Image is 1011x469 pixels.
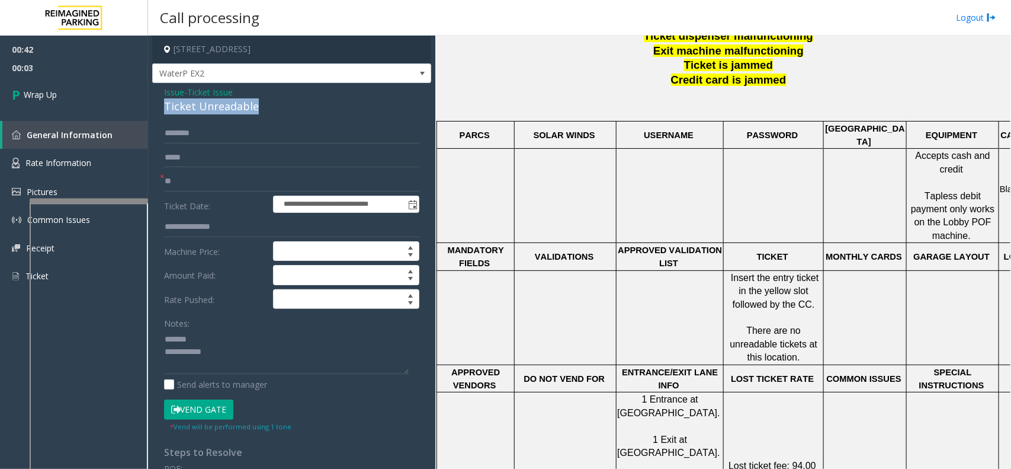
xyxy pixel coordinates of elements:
[27,214,90,225] span: Common Issues
[187,86,233,98] span: Ticket Issue
[622,368,720,390] span: ENTRANCE/EXIT LANE INFO
[12,215,21,225] img: 'icon'
[827,374,901,384] span: COMMON ISSUES
[448,245,506,268] span: MANDATORY FIELDS
[617,435,720,458] span: 1 Exit at [GEOGRAPHIC_DATA].
[731,374,814,384] span: LOST TICKET RATE
[164,400,233,420] button: Vend Gate
[617,394,720,417] span: 1 Entrance at [GEOGRAPHIC_DATA].
[524,374,605,384] span: DO NOT VEND FOR
[402,275,419,285] span: Decrease value
[164,378,267,391] label: Send alerts to manager
[747,130,798,140] span: PASSWORD
[402,290,419,299] span: Increase value
[25,270,49,282] span: Ticket
[618,245,724,268] span: APPROVED VALIDATION LIST
[644,130,694,140] span: USERNAME
[161,265,270,285] label: Amount Paid:
[26,243,54,254] span: Receipt
[27,186,57,197] span: Pictures
[170,422,291,431] small: Vend will be performed using 1 tone
[826,124,905,146] span: [GEOGRAPHIC_DATA]
[12,271,20,282] img: 'icon'
[161,241,270,261] label: Machine Price:
[25,157,91,168] span: Rate Information
[956,11,996,24] a: Logout
[919,368,984,390] span: SPECIAL INSTRUCTIONS
[12,130,21,139] img: 'icon'
[460,130,490,140] span: PARCS
[161,196,270,213] label: Ticket Date:
[402,299,419,309] span: Decrease value
[184,87,233,98] span: -
[161,289,270,310] label: Rate Pushed:
[406,196,419,213] span: Toggle popup
[152,36,431,63] h4: [STREET_ADDRESS]
[402,251,419,261] span: Decrease value
[24,88,57,101] span: Wrap Up
[12,244,20,252] img: 'icon'
[826,252,902,261] span: MONTHLY CARDS
[2,121,148,149] a: General Information
[153,64,375,83] span: WaterP EX2
[164,86,184,98] span: Issue
[913,252,990,261] span: GARAGE LAYOUT
[402,242,419,251] span: Increase value
[12,158,20,168] img: 'icon'
[730,326,820,362] span: There are no unreadable tickets at this location.
[916,151,993,174] span: Accepts cash and credit
[926,130,977,140] span: EQUIPMENT
[987,11,996,24] img: logout
[154,3,265,32] h3: Call processing
[671,74,787,86] span: Credit card is jammed
[911,191,997,241] span: Tapless debit payment only works on the Lobby POF machine.
[12,188,21,196] img: 'icon'
[653,44,804,57] span: Exit machine malfunctioning
[757,252,788,261] span: TICKET
[731,273,821,310] span: Insert the entry ticket in the yellow slot followed by the CC.
[684,59,773,71] span: Ticket is jammed
[164,447,419,458] h4: Steps to Resolve
[402,266,419,275] span: Increase value
[535,252,593,261] span: VALIDATIONS
[164,98,419,114] div: Ticket Unreadable
[534,130,595,140] span: SOLAR WINDS
[27,129,113,141] span: General Information
[644,30,813,42] span: Ticket dispenser malfunctioning
[451,368,502,390] span: APPROVED VENDORS
[164,313,190,330] label: Notes:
